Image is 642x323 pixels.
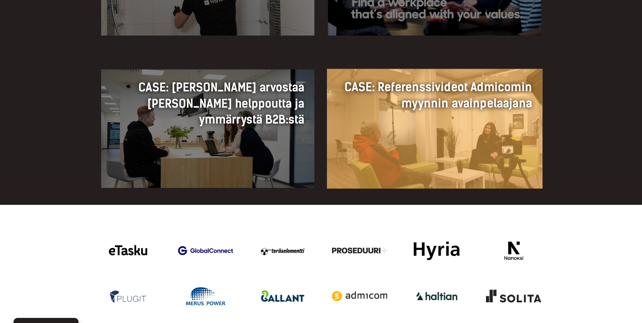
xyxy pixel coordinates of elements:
[337,79,532,111] h3: CASE: Referenssivideot Admicomin myynnin avainpelaajana
[101,69,314,188] a: CASE: [PERSON_NAME] arvostaa [PERSON_NAME] helppoutta ja ymmärrystä B2B:stä
[111,80,304,128] h3: CASE: [PERSON_NAME] arvostaa [PERSON_NAME] helppoutta ja ymmärrystä B2B:stä
[178,284,233,308] div: Videotuotantoa yritykselle jatkuvana palveluna hankkii mm. Merus Power
[255,284,310,308] div: Gallant on yksi Videopäällikkö-asiakkaista
[332,284,387,308] div: Videotuotantoa Heimon kanssa: Admicom
[101,284,156,308] div: Videotuotantoa yritykselle jatkuvana palveluna hankkii mm. Plugit
[101,239,156,262] div: Videotuotantoa yritykselle jatkuvana palveluna hankkii mm. eTasku
[178,239,233,262] div: Videotuotantoa yritykselle jatkuvana palveluna hankkii mm. GlobalConnect
[409,284,464,308] div: Haltian on yksi Videopäällikkö-asiakkaista
[255,239,310,262] div: Videotuotantoa yritykselle jatkuvana palveluna hankkii mm. Teräselementti
[327,69,542,189] a: CASE: Referenssivideot Admicomin myynnin avainpelaajana
[486,284,541,308] div: Videotuotantoa Heimon kanssa: Solita
[332,239,387,262] div: Videotuotantoa yritykselle jatkuvana palveluna hankkii mm. Proseduuri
